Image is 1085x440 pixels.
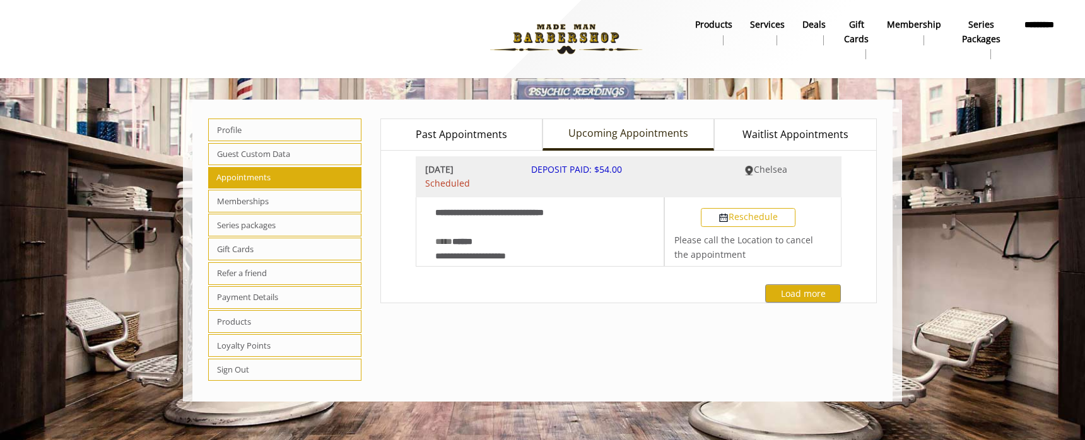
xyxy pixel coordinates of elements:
span: Chelsea [754,163,787,175]
span: Payment Details [208,286,361,309]
span: Sign Out [208,359,361,381]
b: Services [750,18,785,32]
span: Guest Custom Data [208,143,361,166]
span: Please call the Location to cancel the appointment [674,234,813,260]
span: Refer a friend [208,262,361,285]
img: Reschedule [718,213,729,223]
span: Loyalty Points [208,334,361,357]
b: Membership [887,18,941,32]
span: Memberships [208,190,361,212]
button: Reschedule [701,208,795,227]
button: Load more [765,284,841,303]
span: Waitlist Appointments [742,127,848,143]
span: Scheduled [425,177,513,190]
a: Productsproducts [686,16,741,49]
span: Profile [208,119,361,141]
span: Upcoming Appointments [568,125,688,142]
img: Made Man Barbershop logo [479,4,653,74]
a: Gift cardsgift cards [835,16,879,62]
span: Past Appointments [416,127,507,143]
b: gift cards [843,18,870,46]
span: DEPOSIT PAID: $54.00 [531,163,622,175]
span: Series packages [208,214,361,236]
a: DealsDeals [794,16,835,49]
span: Appointments [208,167,361,188]
img: Chelsea [744,166,754,175]
span: Gift Cards [208,238,361,260]
b: products [695,18,732,32]
b: Deals [802,18,826,32]
a: ServicesServices [741,16,794,49]
span: Products [208,310,361,333]
a: MembershipMembership [878,16,950,49]
b: [DATE] [425,163,513,177]
b: Series packages [959,18,1003,46]
a: Series packagesSeries packages [950,16,1012,62]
